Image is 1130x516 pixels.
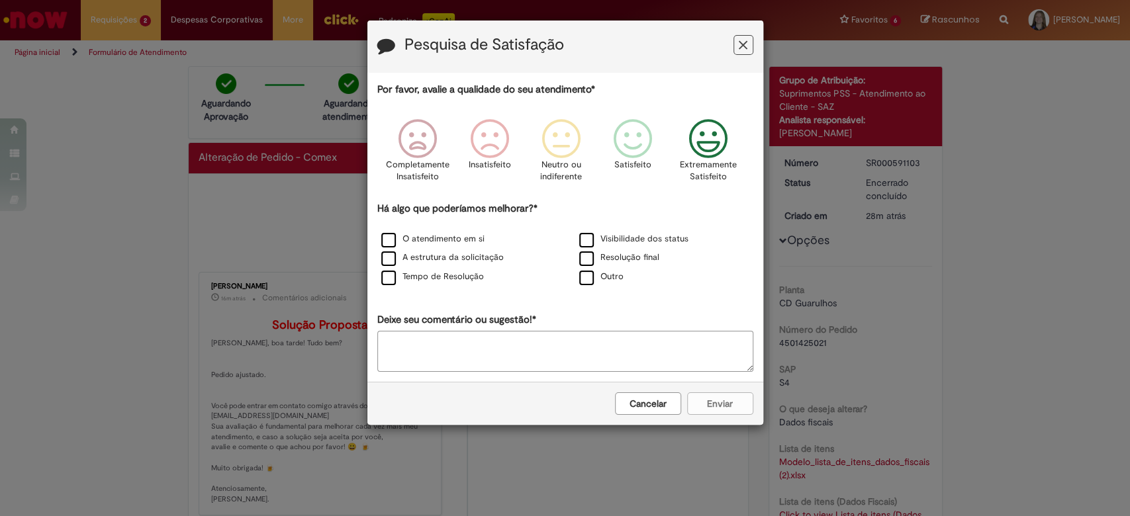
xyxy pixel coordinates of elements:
[579,251,659,264] label: Resolução final
[614,159,651,171] p: Satisfeito
[671,109,746,200] div: Extremamente Satisfeito
[579,233,688,245] label: Visibilidade dos status
[404,36,564,54] label: Pesquisa de Satisfação
[381,271,484,283] label: Tempo de Resolução
[599,109,667,200] div: Satisfeito
[384,109,451,200] div: Completamente Insatisfeito
[381,251,504,264] label: A estrutura da solicitação
[615,392,681,415] button: Cancelar
[455,109,523,200] div: Insatisfeito
[680,159,737,183] p: Extremamente Satisfeito
[538,159,585,183] p: Neutro ou indiferente
[377,313,536,327] label: Deixe seu comentário ou sugestão!*
[386,159,449,183] p: Completamente Insatisfeito
[579,271,624,283] label: Outro
[377,202,753,287] div: Há algo que poderíamos melhorar?*
[377,83,595,97] label: Por favor, avalie a qualidade do seu atendimento*
[381,233,485,245] label: O atendimento em si
[528,109,595,200] div: Neutro ou indiferente
[469,159,511,171] p: Insatisfeito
